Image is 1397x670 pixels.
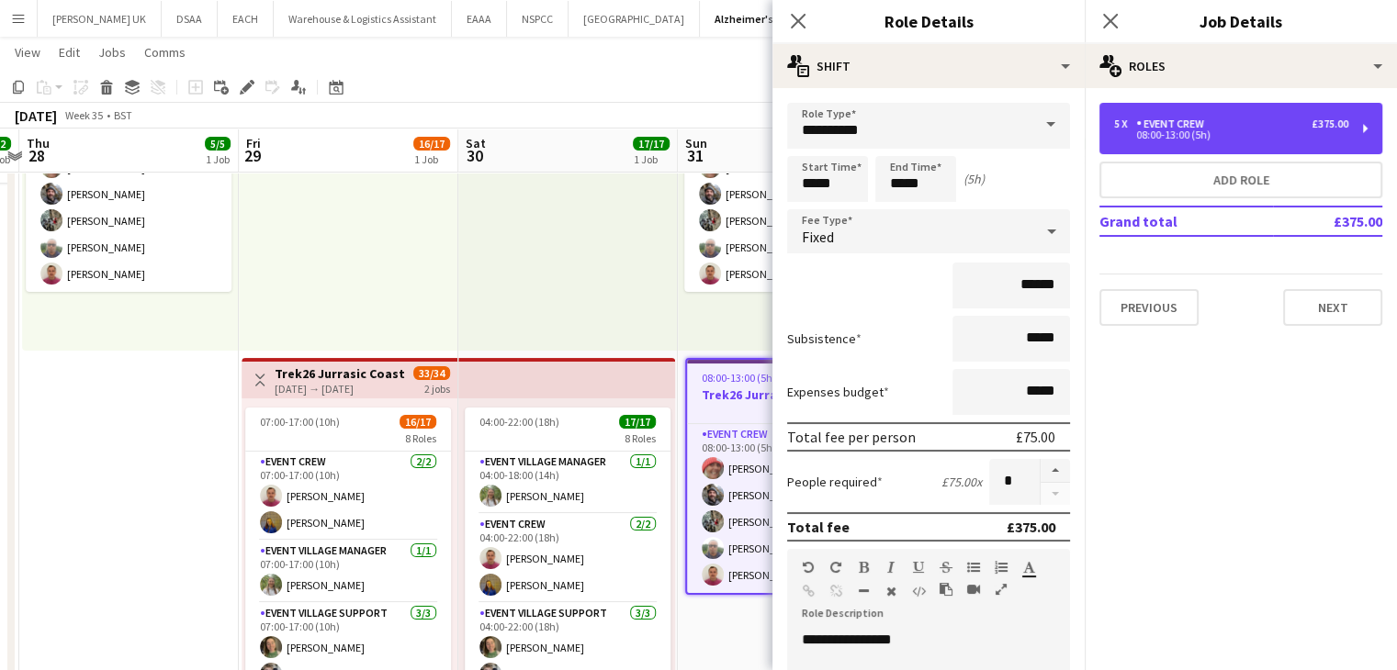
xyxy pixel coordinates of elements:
button: Text Color [1022,560,1035,575]
div: [DATE] [15,106,57,125]
div: 1 Job [414,152,449,166]
app-job-card: 08:00-13:00 (5h)5/5Trek26 Jurrasic Coast1 RoleEvent Crew5/508:00-13:00 (5h)[PERSON_NAME] Leuii[PE... [685,358,891,595]
app-card-role: Event Crew2/207:00-17:00 (10h)[PERSON_NAME][PERSON_NAME] [245,452,451,541]
button: [PERSON_NAME] UK [38,1,162,37]
h3: Trek26 Jurrasic Coast [275,365,405,382]
div: £75.00 x [941,474,982,490]
button: Alzheimer's Society [700,1,829,37]
span: View [15,44,40,61]
app-card-role: Event Crew2/204:00-22:00 (18h)[PERSON_NAME][PERSON_NAME] [465,514,670,603]
app-job-card: 13:00-17:00 (4h)5/51 RoleGE Vehicle Driving5/513:00-17:00 (4h)[PERSON_NAME] Leuii[PERSON_NAME][PE... [684,79,890,292]
app-card-role: Event Crew5/508:00-13:00 (5h)[PERSON_NAME] Leuii[PERSON_NAME][PERSON_NAME][PERSON_NAME][PERSON_NAME] [687,424,889,593]
button: Paste as plain text [940,582,952,597]
div: £375.00 [1007,518,1055,536]
button: Strikethrough [940,560,952,575]
app-card-role: Event Village Manager1/107:00-17:00 (10h)[PERSON_NAME] [245,541,451,603]
div: 1 Job [634,152,669,166]
span: 17/17 [619,415,656,429]
span: Edit [59,44,80,61]
span: 04:00-22:00 (18h) [479,415,559,429]
button: Bold [857,560,870,575]
h3: Job Details [1085,9,1397,33]
app-card-role: GE Vehicle Driving5/508:00-12:00 (4h)[PERSON_NAME] Leuii[PERSON_NAME][PERSON_NAME][PERSON_NAME][P... [26,123,231,292]
span: Jobs [98,44,126,61]
a: Edit [51,40,87,64]
div: [DATE] → [DATE] [275,382,405,396]
span: Thu [27,135,50,151]
span: Sun [685,135,707,151]
button: Italic [884,560,897,575]
span: 29 [243,145,261,166]
span: 5/5 [205,137,231,151]
app-card-role: GE Vehicle Driving5/513:00-17:00 (4h)[PERSON_NAME] Leuii[PERSON_NAME][PERSON_NAME][PERSON_NAME][P... [684,123,890,292]
div: Shift [772,44,1085,88]
div: £75.00 [1016,428,1055,446]
div: 1 Job [206,152,230,166]
button: EACH [218,1,274,37]
div: BST [114,108,132,122]
button: [GEOGRAPHIC_DATA] [569,1,700,37]
app-card-role: Event Village Manager1/104:00-18:00 (14h)[PERSON_NAME] [465,452,670,514]
span: 08:00-13:00 (5h) [702,371,776,385]
td: £375.00 [1273,207,1382,236]
button: Previous [1099,289,1199,326]
div: 2 jobs [424,380,450,396]
app-job-card: 08:00-12:00 (4h)5/51 RoleGE Vehicle Driving5/508:00-12:00 (4h)[PERSON_NAME] Leuii[PERSON_NAME][PE... [26,79,231,292]
label: People required [787,474,883,490]
span: 28 [24,145,50,166]
h3: Trek26 Jurrasic Coast [687,386,889,403]
span: 33/34 [413,366,450,380]
a: Comms [137,40,193,64]
div: 08:00-13:00 (5h) [1114,130,1348,140]
a: View [7,40,48,64]
span: Fixed [802,228,834,246]
span: 8 Roles [405,431,436,445]
button: Increase [1041,459,1070,483]
button: DSAA [162,1,218,37]
span: 16/17 [413,137,450,151]
button: Ordered List [995,560,1008,575]
span: Week 35 [61,108,107,122]
span: 16/17 [400,415,436,429]
div: Total fee [787,518,850,536]
button: Add role [1099,162,1382,198]
button: Clear Formatting [884,584,897,598]
span: 31 [682,145,707,166]
label: Expenses budget [787,384,889,400]
button: Underline [912,560,925,575]
button: NSPCC [507,1,569,37]
button: Redo [829,560,842,575]
div: (5h) [963,171,985,187]
span: Comms [144,44,186,61]
div: Event Crew [1136,117,1211,130]
div: £375.00 [1312,117,1348,130]
td: Grand total [1099,207,1273,236]
div: Total fee per person [787,428,916,446]
button: Unordered List [967,560,980,575]
span: Sat [466,135,486,151]
div: 5 x [1114,117,1136,130]
span: 30 [463,145,486,166]
div: Roles [1085,44,1397,88]
button: Horizontal Line [857,584,870,598]
button: Insert video [967,582,980,597]
a: Jobs [91,40,133,64]
span: 8 Roles [625,431,656,445]
button: Undo [802,560,815,575]
span: 07:00-17:00 (10h) [260,415,340,429]
span: Fri [246,135,261,151]
button: Fullscreen [995,582,1008,597]
button: EAAA [452,1,507,37]
h3: Role Details [772,9,1085,33]
label: Subsistence [787,330,862,347]
button: Warehouse & Logistics Assistant [274,1,452,37]
button: Next [1283,289,1382,326]
span: 17/17 [633,137,670,151]
button: HTML Code [912,584,925,598]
